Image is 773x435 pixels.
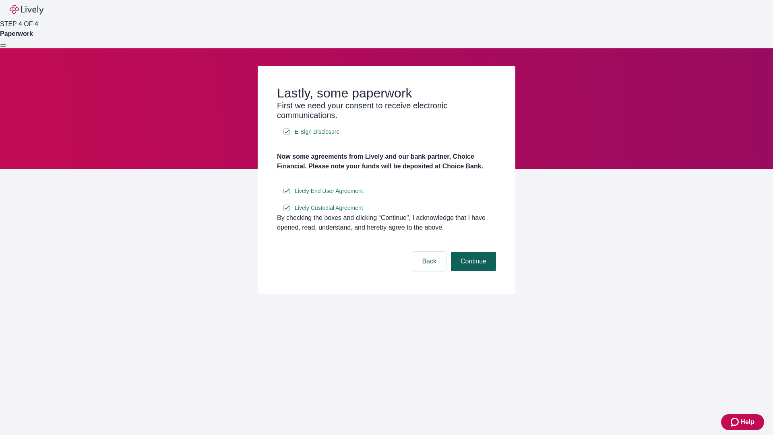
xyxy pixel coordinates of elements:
a: e-sign disclosure document [293,127,341,137]
span: Lively Custodial Agreement [295,204,363,212]
button: Zendesk support iconHelp [721,414,764,430]
img: Lively [10,5,43,14]
svg: Zendesk support icon [731,417,740,427]
button: Back [412,252,446,271]
h3: First we need your consent to receive electronic communications. [277,101,496,120]
a: e-sign disclosure document [293,203,365,213]
a: e-sign disclosure document [293,186,365,196]
span: Lively End User Agreement [295,187,363,195]
div: By checking the boxes and clicking “Continue", I acknowledge that I have opened, read, understand... [277,213,496,232]
span: E-Sign Disclosure [295,128,339,136]
h4: Now some agreements from Lively and our bank partner, Choice Financial. Please note your funds wi... [277,152,496,171]
h2: Lastly, some paperwork [277,85,496,101]
button: Continue [451,252,496,271]
span: Help [740,417,754,427]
